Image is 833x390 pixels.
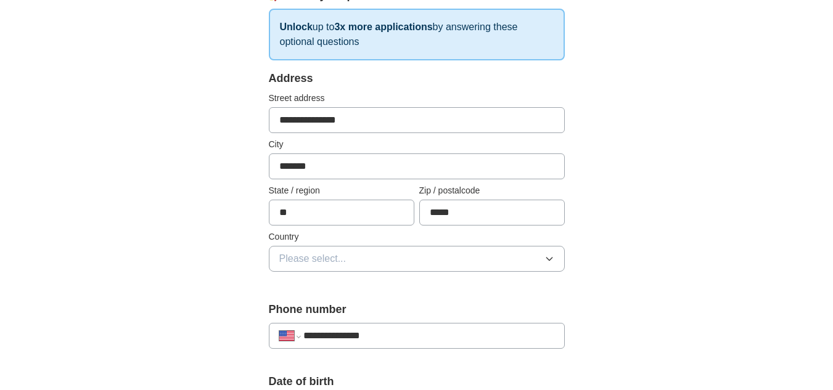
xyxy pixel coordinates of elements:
[269,246,565,272] button: Please select...
[269,70,565,87] div: Address
[279,251,347,266] span: Please select...
[280,22,313,32] strong: Unlock
[269,301,565,318] label: Phone number
[269,184,414,197] label: State / region
[269,230,565,243] label: Country
[269,138,565,151] label: City
[269,9,565,60] p: up to by answering these optional questions
[419,184,565,197] label: Zip / postalcode
[269,92,565,105] label: Street address
[269,373,565,390] label: Date of birth
[334,22,432,32] strong: 3x more applications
